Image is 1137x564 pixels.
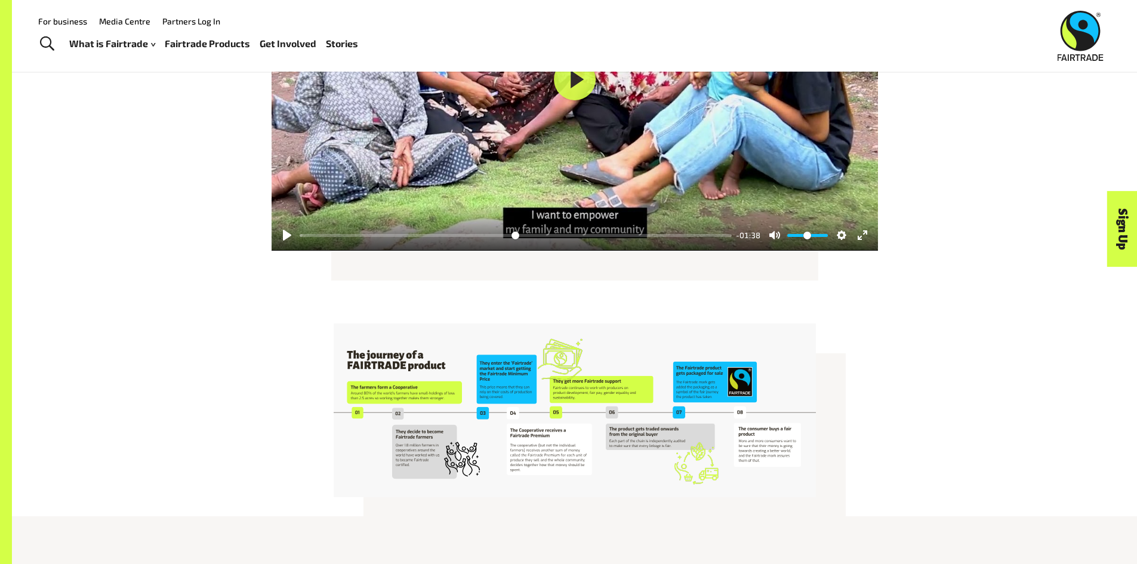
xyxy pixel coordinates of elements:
[32,29,61,59] a: Toggle Search
[162,16,220,26] a: Partners Log In
[1058,11,1104,61] img: Fairtrade Australia New Zealand logo
[300,230,732,241] input: Seek
[278,226,297,245] button: Play, Fairtrade Timor-Leste. Madalena's journey
[99,16,150,26] a: Media Centre
[334,323,816,497] img: The journey of a FAIRTRADE product (3)
[554,58,596,100] button: Play, Fairtrade Timor-Leste. Madalena's journey
[733,229,763,242] div: Current time
[326,35,358,53] a: Stories
[787,230,828,241] input: Volume
[165,35,250,53] a: Fairtrade Products
[69,35,155,53] a: What is Fairtrade
[38,16,87,26] a: For business
[260,35,316,53] a: Get Involved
